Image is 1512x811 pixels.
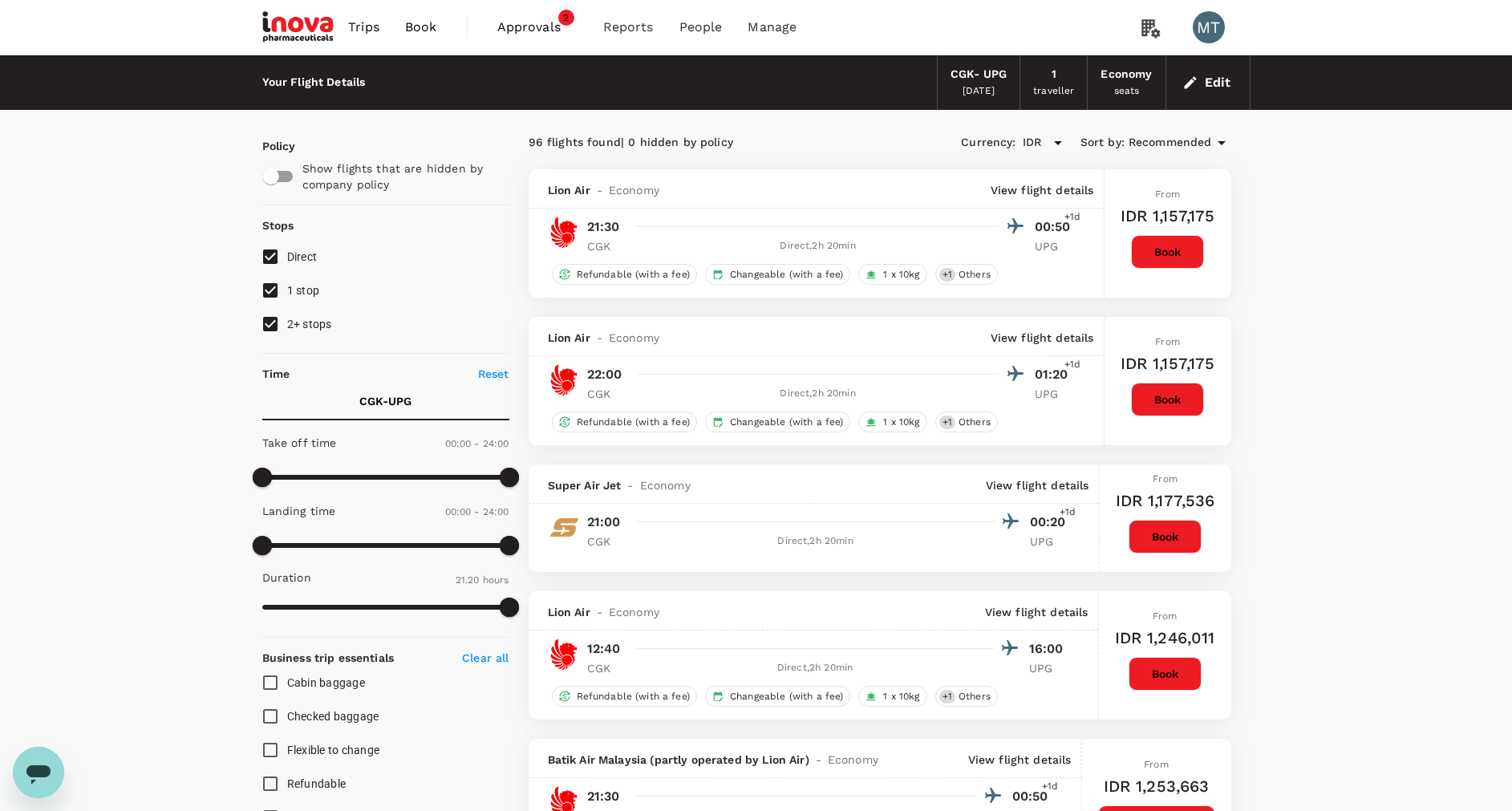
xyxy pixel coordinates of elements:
h6: IDR 1,246,011 [1115,625,1215,651]
div: MT [1193,11,1225,43]
span: - [809,752,828,768]
div: 1 x 10kg [858,264,926,285]
span: 1 x 10kg [877,416,926,429]
button: Book [1129,520,1202,554]
span: Changeable (with a fee) [724,416,849,429]
span: Others [952,268,997,282]
span: +1d [1064,357,1080,373]
div: Direct , 2h 20min [637,238,999,254]
p: 21:00 [587,513,621,532]
span: +1d [1060,505,1076,521]
span: Others [952,690,997,704]
span: Flexible to change [287,744,380,756]
span: +1d [1064,209,1080,225]
span: Sort by : [1080,134,1125,152]
p: View flight details [991,330,1094,346]
iframe: Button to launch messaging window [13,747,64,798]
h6: IDR 1,253,663 [1104,773,1210,799]
span: Others [952,416,997,429]
span: Trips [348,18,379,37]
span: 2 [558,10,574,26]
span: Economy [609,604,659,620]
div: Changeable (with a fee) [705,686,850,707]
p: 00:50 [1035,217,1075,237]
span: Changeable (with a fee) [724,690,849,704]
div: Your Flight Details [262,74,366,91]
span: - [590,604,609,620]
button: Book [1131,383,1204,416]
button: Book [1131,235,1204,269]
div: Changeable (with a fee) [705,412,850,432]
h6: IDR 1,157,175 [1121,351,1215,376]
span: - [590,330,609,346]
span: Reports [603,18,654,37]
p: Policy [262,138,277,154]
span: Economy [609,182,659,198]
span: Economy [609,330,659,346]
p: Take off time [262,435,337,451]
span: Refundable [287,777,347,790]
p: View flight details [991,182,1094,198]
p: CGK [587,386,627,402]
p: CGK [587,660,627,676]
p: UPG [1035,238,1075,254]
p: UPG [1029,660,1069,676]
span: 1 stop [287,284,320,297]
div: Refundable (with a fee) [552,264,697,285]
span: Refundable (with a fee) [570,416,696,429]
p: 00:50 [1012,787,1052,806]
span: Refundable (with a fee) [570,690,696,704]
span: Economy [828,752,878,768]
div: Refundable (with a fee) [552,412,697,432]
span: - [621,477,639,493]
div: +1Others [935,412,998,432]
p: Reset [478,366,509,382]
p: 22:00 [587,365,622,384]
span: +1d [1042,779,1058,795]
span: Book [405,18,437,37]
span: + 1 [939,416,955,429]
p: UPG [1030,533,1070,549]
span: Batik Air Malaysia (partly operated by Lion Air) [548,752,809,768]
div: 1 x 10kg [858,412,926,432]
p: 00:20 [1030,513,1070,532]
p: View flight details [985,604,1088,620]
span: From [1144,759,1169,770]
div: +1Others [935,264,998,285]
div: Direct , 2h 20min [637,386,999,402]
strong: Business trip essentials [262,651,395,664]
span: From [1153,473,1178,485]
span: Super Air Jet [548,477,622,493]
h6: IDR 1,157,175 [1121,203,1215,229]
p: CGK [587,238,627,254]
div: traveller [1033,83,1074,99]
img: JT [548,364,580,396]
span: 1 x 10kg [877,268,926,282]
span: + 1 [939,690,955,704]
p: Landing time [262,503,336,519]
span: + 1 [939,268,955,282]
span: 2+ stops [287,318,332,330]
span: 00:00 - 24:00 [445,506,509,517]
div: 1 x 10kg [858,686,926,707]
p: Show flights that are hidden by company policy [302,160,498,193]
strong: Stops [262,219,294,232]
button: Open [1047,132,1069,154]
div: CGK - UPG [951,66,1007,83]
span: People [679,18,723,37]
span: From [1155,189,1180,200]
span: Checked baggage [287,710,379,723]
div: Economy [1101,66,1152,83]
span: Lion Air [548,604,590,620]
div: [DATE] [963,83,995,99]
p: View flight details [968,752,1072,768]
p: UPG [1035,386,1075,402]
p: 21:30 [587,217,620,237]
p: Duration [262,570,311,586]
span: From [1155,336,1180,347]
span: Manage [748,18,797,37]
div: +1Others [935,686,998,707]
span: Recommended [1129,134,1212,152]
div: Direct , 2h 20min [637,660,994,676]
h6: IDR 1,177,536 [1116,488,1215,513]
